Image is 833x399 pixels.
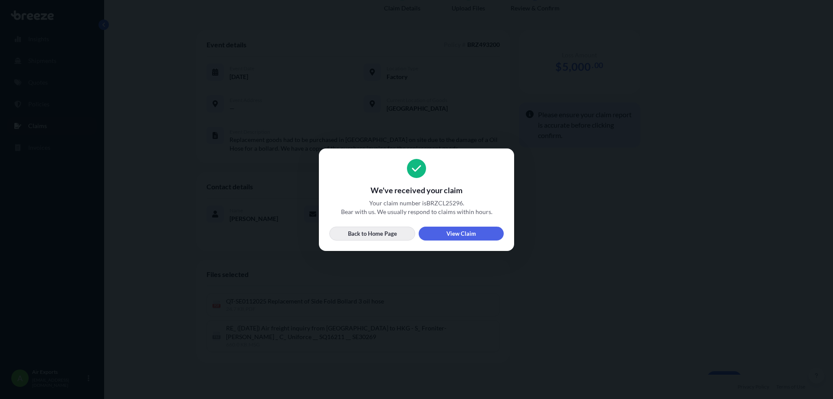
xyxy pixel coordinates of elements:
[329,199,504,208] span: Your claim number is BRZCL25296 .
[329,227,415,241] a: Back to Home Page
[419,227,504,241] a: View Claim
[329,185,504,195] span: We've received your claim
[446,229,476,238] p: View Claim
[329,208,504,216] span: Bear with us. We usually respond to claims within hours.
[348,229,397,238] p: Back to Home Page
